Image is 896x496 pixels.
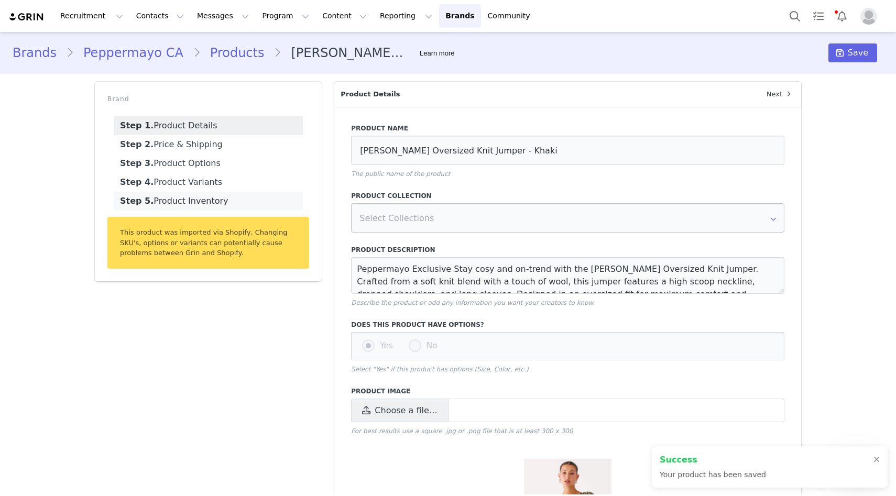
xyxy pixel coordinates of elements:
[201,43,274,62] a: Products
[351,320,784,329] label: Does this Product Have Options?
[351,298,784,307] p: Describe the product or add any information you want your creators to know.
[74,43,193,62] a: Peppermayo CA
[828,43,877,62] button: Save
[482,4,541,28] a: Community
[351,426,784,436] p: For best results use a square .jpg or .png file that is at least 300 x 300.
[351,169,784,179] p: The public name of the product
[854,8,888,25] button: Profile
[114,154,303,173] a: Product Options
[191,4,255,28] button: Messages
[351,365,784,374] p: Select "Yes" if this product has options (Size, Color, etc.)
[107,217,309,269] div: This product was imported via Shopify, Changing SKU's, options or variants can potentially cause ...
[375,341,393,350] span: Yes
[860,8,877,25] img: placeholder-profile.jpg
[831,4,854,28] button: Notifications
[114,192,303,211] a: Product Inventory
[351,124,784,133] label: Product Name
[54,4,129,28] button: Recruitment
[421,341,438,350] span: No
[256,4,315,28] button: Program
[130,4,190,28] button: Contacts
[114,135,303,154] a: Price & Shipping
[351,191,784,201] label: Product Collection
[351,387,784,396] label: Product Image
[660,454,766,466] h2: Success
[120,177,154,187] strong: Step 4.
[114,173,303,192] a: Product Variants
[114,116,303,135] a: Product Details
[120,196,154,206] strong: Step 5.
[439,4,480,28] a: Brands
[807,4,830,28] a: Tasks
[8,12,45,22] img: grin logo
[783,4,806,28] button: Search
[660,469,766,480] p: Your product has been saved
[120,120,154,130] strong: Step 1.
[418,48,456,59] div: Tooltip anchor
[316,4,373,28] button: Content
[107,94,309,104] p: Brand
[120,139,154,149] strong: Step 2.
[760,82,801,107] a: Next
[13,43,66,62] a: Brands
[334,82,760,107] p: Product Details
[120,158,154,168] strong: Step 3.
[374,4,439,28] button: Reporting
[375,404,437,417] span: Choose a file…
[351,203,784,233] input: Select Collections
[351,245,784,255] label: Product Description
[848,47,868,59] span: Save
[351,136,784,165] input: Product Name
